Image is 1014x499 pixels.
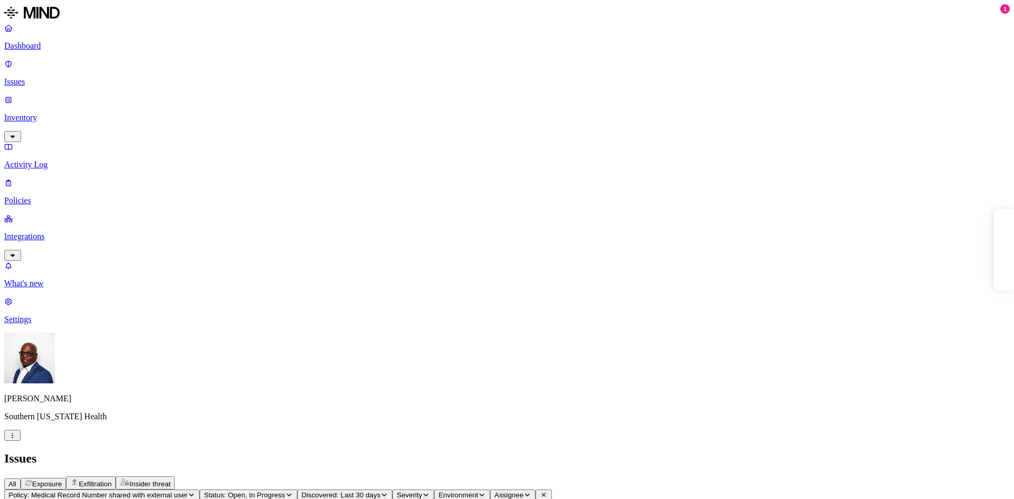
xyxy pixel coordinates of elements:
span: Insider threat [129,480,171,488]
img: Gregory Thomas [4,333,55,383]
a: What's new [4,261,1010,288]
p: Activity Log [4,160,1010,170]
span: Discovered: Last 30 days [302,491,381,499]
p: Dashboard [4,41,1010,51]
a: Policies [4,178,1010,205]
a: MIND [4,4,1010,23]
span: Policy: Medical Record Number shared with external user [8,491,187,499]
span: Exposure [32,480,62,488]
span: Environment [438,491,478,499]
span: Severity [397,491,422,499]
h2: Issues [4,451,1010,466]
img: MIND [4,4,60,21]
a: Settings [4,297,1010,324]
p: Policies [4,196,1010,205]
p: What's new [4,279,1010,288]
p: Inventory [4,113,1010,123]
span: All [8,480,16,488]
a: Dashboard [4,23,1010,51]
span: Status: Open, In Progress [204,491,285,499]
div: 1 [1000,4,1010,14]
span: Assignee [494,491,523,499]
a: Inventory [4,95,1010,140]
p: Southern [US_STATE] Health [4,412,1010,421]
a: Integrations [4,214,1010,259]
span: Exfiltration [79,480,111,488]
a: Issues [4,59,1010,87]
p: Integrations [4,232,1010,241]
a: Activity Log [4,142,1010,170]
p: Settings [4,315,1010,324]
p: Issues [4,77,1010,87]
